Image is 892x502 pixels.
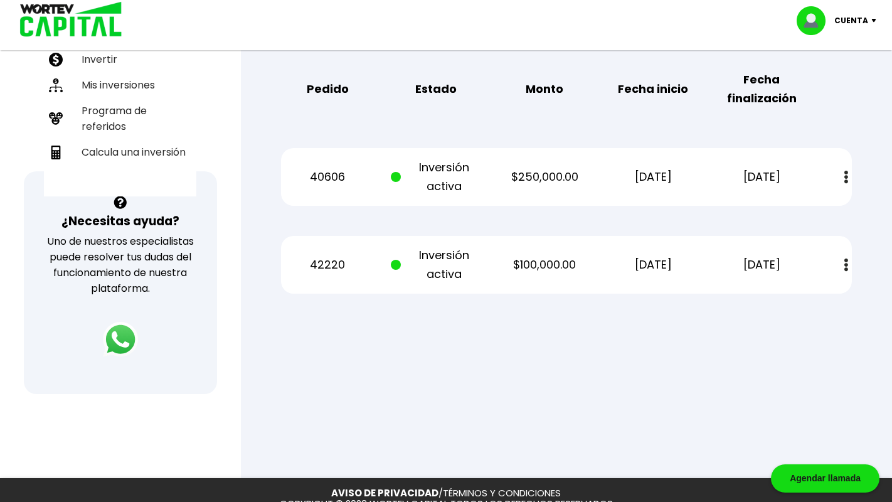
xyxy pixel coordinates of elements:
[44,98,196,139] a: Programa de referidos
[44,46,196,72] a: Invertir
[103,322,138,357] img: logos_whatsapp-icon.242b2217.svg
[415,80,457,99] b: Estado
[499,168,590,186] p: $250,000.00
[797,6,834,35] img: profile-image
[49,146,63,159] img: calculadora-icon.17d418c4.svg
[44,139,196,165] a: Calcula una inversión
[526,80,563,99] b: Monto
[618,80,688,99] b: Fecha inicio
[44,13,196,196] ul: Capital
[49,112,63,125] img: recomiendanos-icon.9b8e9327.svg
[44,72,196,98] a: Mis inversiones
[282,168,374,186] p: 40606
[716,70,807,108] b: Fecha finalización
[49,78,63,92] img: inversiones-icon.6695dc30.svg
[607,255,699,274] p: [DATE]
[716,255,807,274] p: [DATE]
[391,246,482,284] p: Inversión activa
[834,11,868,30] p: Cuenta
[771,464,879,493] div: Agendar llamada
[443,486,561,499] a: TÉRMINOS Y CONDICIONES
[499,255,590,274] p: $100,000.00
[607,168,699,186] p: [DATE]
[331,488,561,499] p: /
[61,212,179,230] h3: ¿Necesitas ayuda?
[282,255,374,274] p: 42220
[716,168,807,186] p: [DATE]
[307,80,349,99] b: Pedido
[40,233,200,296] p: Uno de nuestros especialistas puede resolver tus dudas del funcionamiento de nuestra plataforma.
[868,19,885,23] img: icon-down
[391,158,482,196] p: Inversión activa
[331,486,438,499] a: AVISO DE PRIVACIDAD
[49,53,63,67] img: invertir-icon.b3b967d7.svg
